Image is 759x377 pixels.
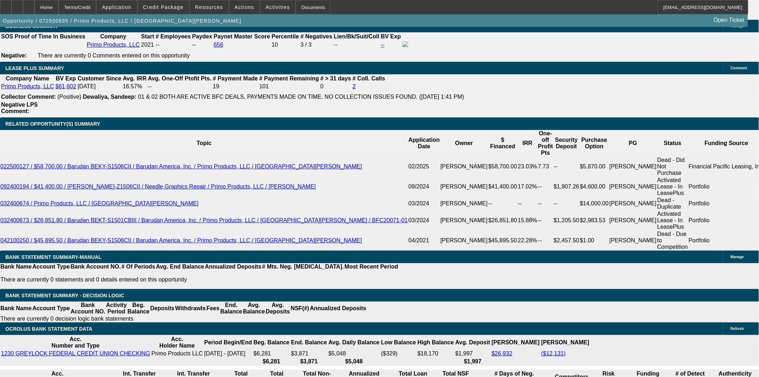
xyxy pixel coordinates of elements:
[195,4,223,10] span: Resources
[100,33,126,39] b: Company
[455,350,490,357] td: $1,997
[121,263,156,270] th: # Of Periods
[580,130,609,157] th: Purchase Option
[262,263,344,270] th: # Mts. Neg. [MEDICAL_DATA].
[77,75,121,82] b: Customer Since
[5,121,100,127] span: RELATED OPPORTUNITY(S) SUMMARY
[32,302,70,315] th: Account Type
[301,42,333,48] div: 3 / 3
[96,0,137,14] button: Application
[204,263,261,270] th: Annualized Deposits
[5,293,124,298] span: Bank Statement Summary - Decision Logic
[609,130,657,157] th: PG
[538,177,553,197] td: --
[213,83,258,90] td: 19
[328,336,380,349] th: Avg. Daily Balance
[122,83,147,90] td: 16.57%
[381,336,416,349] th: Low Balance
[147,83,212,90] td: --
[553,197,580,210] td: --
[260,0,296,14] button: Activities
[541,350,566,357] a: ($12,131)
[731,66,747,70] span: Comment
[538,130,553,157] th: One-off Profit Pts
[156,42,160,48] span: --
[609,197,657,210] td: [PERSON_NAME]
[1,336,150,349] th: Acc. Number and Type
[138,94,464,100] span: 01 & 02 BOTH ARE ACTIVE BFC DEALS, PAYMENTS MADE ON TIME. NO COLLECTION ISSUES FOUND. ([DATE] 1:4...
[0,217,408,223] a: 032400673 / $26,851.80 / Barudan BEKT-S1501CBIII / Barudan America, Inc. / Primo Products, LLC / ...
[657,177,688,197] td: Activated Lease - In LeasePlus
[141,41,154,49] td: 2021
[127,302,150,315] th: Beg. Balance
[150,302,175,315] th: Deposits
[580,177,609,197] td: $4,600.00
[491,336,540,349] th: [PERSON_NAME]
[70,263,121,270] th: Bank Account NO.
[175,302,206,315] th: Withdrawls
[206,302,220,315] th: Fees
[1,83,54,89] a: Primo Products, LLC
[518,130,538,157] th: IRR
[381,33,401,39] b: BV Exp
[1,94,56,100] b: Collector Comment:
[609,210,657,231] td: [PERSON_NAME]
[138,0,189,14] button: Credit Package
[141,33,154,39] b: Start
[657,130,688,157] th: Status
[381,350,416,357] td: ($329)
[70,302,106,315] th: Bank Account NO.
[32,263,70,270] th: Account Type
[0,237,362,243] a: 042100250 / $45,895.50 / Barudan BEKY-S1506CII / Barudan America, Inc. / Primo Products, LLC / [G...
[266,4,290,10] span: Activities
[488,157,518,177] td: $58,700.00
[0,276,398,283] p: There are currently 0 statements and 0 details entered on this opportunity
[192,33,212,39] b: Paydex
[553,231,580,251] td: $2,457.50
[518,157,538,177] td: 23.03%
[235,4,254,10] span: Actions
[353,83,356,89] a: 2
[334,33,379,39] b: Lien/Bk/Suit/Coll
[657,197,688,210] td: Dead - Duplicate
[538,231,553,251] td: --
[553,177,580,197] td: $1,907.26
[204,350,252,357] td: [DATE] - [DATE]
[320,83,352,90] td: 0
[265,302,291,315] th: Avg. Deposits
[381,42,385,48] a: --
[440,197,488,210] td: [PERSON_NAME]
[3,18,241,24] span: Opportunity / 072500695 / Primo Products, LLC / [GEOGRAPHIC_DATA][PERSON_NAME]
[580,157,609,177] td: $5,870.00
[518,210,538,231] td: 15.88%
[657,231,688,251] td: Dead - Due to Competition
[408,177,440,197] td: 09/2024
[334,41,380,49] td: --
[518,231,538,251] td: 22.28%
[320,75,351,82] b: # > 31 days
[731,255,744,259] span: Manage
[259,75,319,82] b: # Payment Remaining
[102,4,131,10] span: Application
[148,75,211,82] b: Avg. One-Off Ptofit Pts.
[143,4,184,10] span: Credit Package
[402,41,408,47] img: facebook-icon.png
[14,33,86,40] th: Proof of Time In Business
[123,75,146,82] b: Avg. IRR
[291,336,327,349] th: End. Balance
[1,102,38,114] b: Negative LPS Comment:
[609,157,657,177] td: [PERSON_NAME]
[220,302,242,315] th: End. Balance
[657,210,688,231] td: Activated Lease - In LeasePlus
[455,358,490,365] th: $1,997
[83,94,136,100] b: Dewaliya, Sandeep:
[301,33,333,39] b: # Negatives
[87,42,140,48] a: Primo Products, LLC
[440,210,488,231] td: [PERSON_NAME]
[353,75,385,82] b: # Coll. Calls
[417,336,454,349] th: High Balance
[580,197,609,210] td: $14,000.00
[408,157,440,177] td: 02/2025
[657,157,688,177] td: Dead - Did Not Purchase
[538,197,553,210] td: --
